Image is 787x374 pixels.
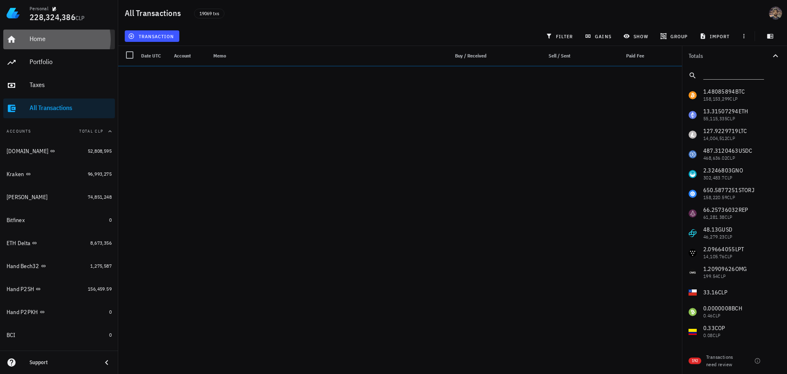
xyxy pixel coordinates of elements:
[657,30,693,42] button: group
[109,309,112,315] span: 0
[7,148,48,155] div: [DOMAIN_NAME]
[30,5,48,12] div: Personal
[662,33,688,39] span: group
[7,332,16,339] div: BCI
[30,104,112,112] div: All Transactions
[7,217,25,224] div: Bitfinex
[625,33,648,39] span: show
[171,46,210,66] div: Account
[455,53,487,59] span: Buy / Received
[90,263,112,269] span: 1,275,587
[30,58,112,66] div: Portfolio
[620,30,653,42] button: show
[3,233,115,253] a: ETH Delta 8,673,356
[696,30,735,42] button: import
[3,141,115,161] a: [DOMAIN_NAME] 52,808,595
[7,263,39,270] div: Hand Bech32
[88,171,112,177] span: 96,993,275
[174,53,191,59] span: Account
[125,7,184,20] h1: All Transactions
[769,7,782,20] div: avatar
[549,53,570,59] span: Sell / Sent
[626,53,644,59] span: Paid Fee
[701,33,730,39] span: import
[542,30,578,42] button: filter
[30,81,112,89] div: Taxes
[586,33,611,39] span: gains
[88,194,112,200] span: 74,851,248
[3,76,115,95] a: Taxes
[521,46,574,66] div: Sell / Sent
[706,353,741,368] div: Transactions need review
[3,30,115,49] a: Home
[3,279,115,299] a: Hand P2SH 156,459.59
[3,53,115,72] a: Portfolio
[3,99,115,118] a: All Transactions
[3,187,115,207] a: [PERSON_NAME] 74,851,248
[547,33,573,39] span: filter
[88,148,112,154] span: 52,808,595
[7,309,38,316] div: Hand P2PKH
[199,9,219,18] span: 19069 txs
[90,240,112,246] span: 8,673,356
[682,46,787,66] button: Totals
[213,53,226,59] span: Memo
[210,46,437,66] div: Memo
[75,14,85,22] span: CLP
[138,46,171,66] div: Date UTC
[30,359,95,366] div: Support
[3,302,115,322] a: Hand P2PKH 0
[130,33,174,39] span: transaction
[3,256,115,276] a: Hand Bech32 1,275,587
[3,122,115,141] button: AccountsTotal CLP
[7,240,30,247] div: ETH Delta
[109,217,112,223] span: 0
[125,30,179,42] button: transaction
[437,46,490,66] div: Buy / Received
[7,286,34,293] div: Hand P2SH
[30,11,75,23] span: 228,324,386
[7,194,48,201] div: [PERSON_NAME]
[3,325,115,345] a: BCI 0
[30,35,112,43] div: Home
[689,53,771,59] div: Totals
[3,210,115,230] a: Bitfinex 0
[109,332,112,338] span: 0
[581,30,616,42] button: gains
[588,46,647,66] div: Paid Fee
[7,171,24,178] div: Kraken
[141,53,161,59] span: Date UTC
[88,286,112,292] span: 156,459.59
[692,358,698,364] span: 192
[79,128,103,134] span: Total CLP
[3,164,115,184] a: Kraken 96,993,275
[7,7,20,20] img: LedgiFi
